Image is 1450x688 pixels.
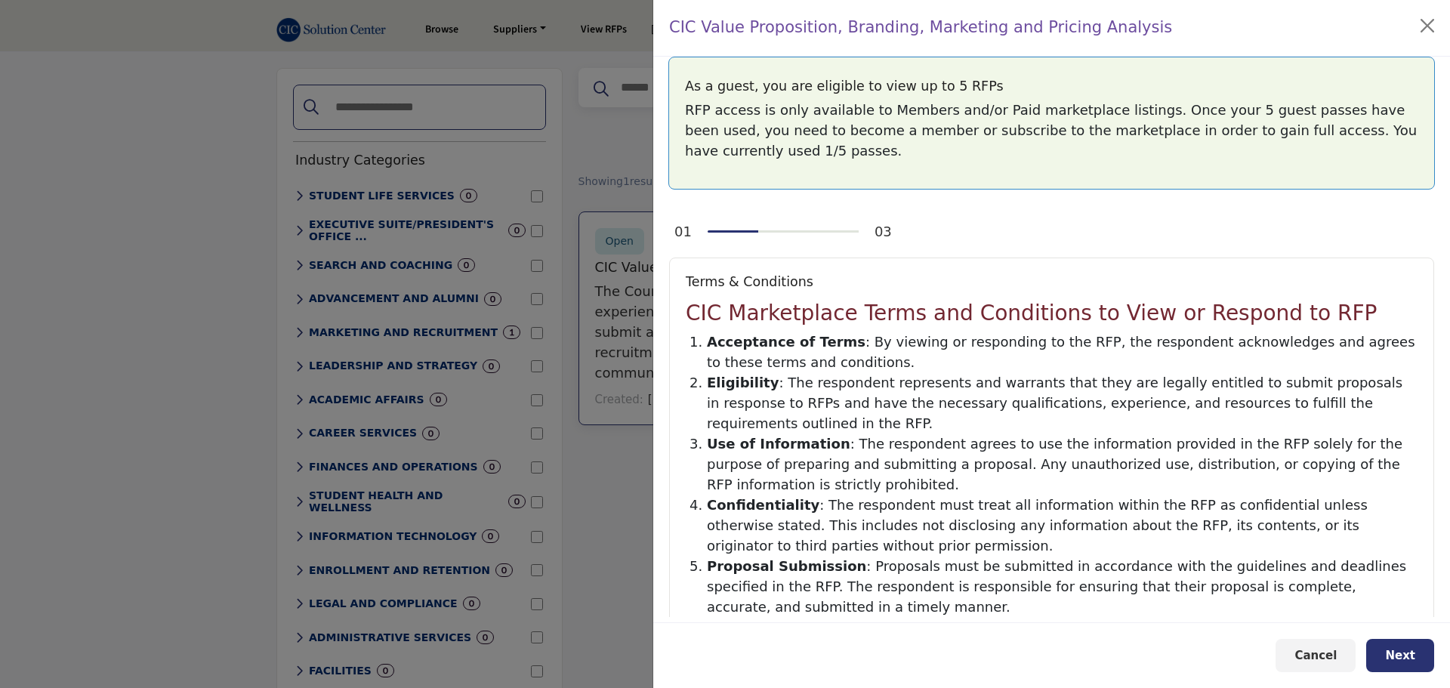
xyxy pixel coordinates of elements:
[685,79,1418,94] h5: As a guest, you are eligible to view up to 5 RFPs
[707,436,850,452] strong: Use of Information
[1294,649,1337,662] span: Cancel
[707,556,1418,617] li: : Proposals must be submitted in accordance with the guidelines and deadlines specified in the RF...
[707,497,819,513] strong: Confidentiality
[707,332,1418,372] li: : By viewing or responding to the RFP, the respondent acknowledges and agrees to these terms and ...
[707,558,866,574] strong: Proposal Submission
[707,375,779,390] strong: Eligibility
[1385,649,1415,662] span: Next
[707,433,1418,495] li: : The respondent agrees to use the information provided in the RFP solely for the purpose of prep...
[1276,639,1356,673] button: Cancel
[685,100,1418,161] p: RFP access is only available to Members and/or Paid marketplace listings. Once your 5 guest passe...
[707,372,1418,433] li: : The respondent represents and warrants that they are legally entitled to submit proposals in re...
[875,221,892,242] div: 03
[1366,639,1434,673] button: Next
[686,301,1418,326] h2: CIC Marketplace Terms and Conditions to View or Respond to RFP
[1415,14,1439,38] button: Close
[707,334,865,350] strong: Acceptance of Terms
[707,495,1418,556] li: : The respondent must treat all information within the RFP as confidential unless otherwise state...
[674,221,692,242] div: 01
[669,16,1172,40] h4: CIC Value Proposition, Branding, Marketing and Pricing Analysis
[686,274,1418,290] h5: Terms & Conditions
